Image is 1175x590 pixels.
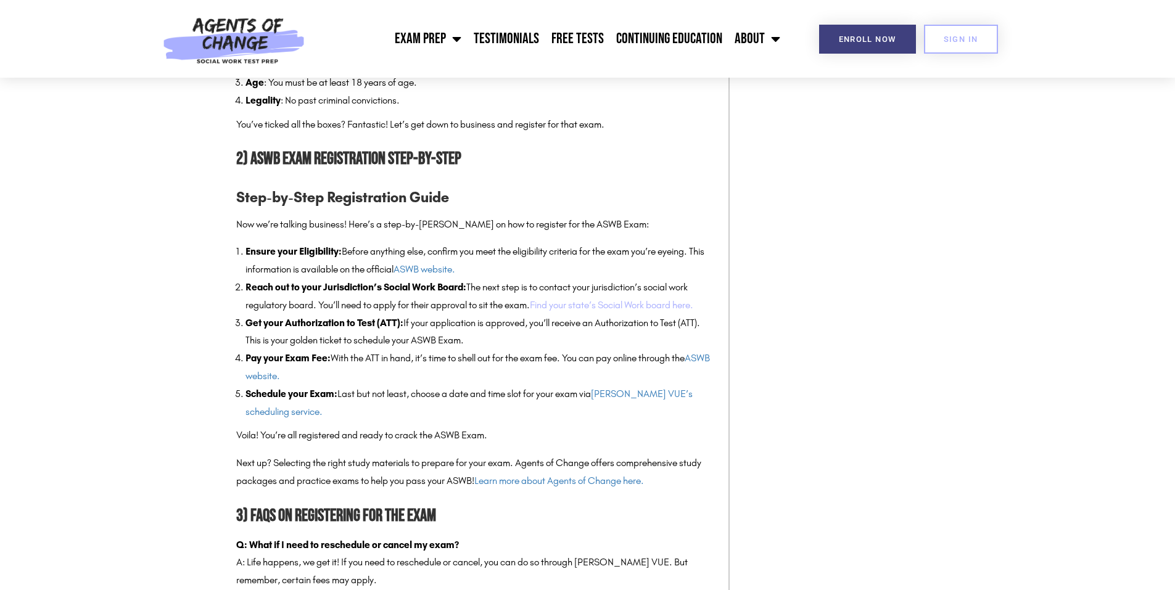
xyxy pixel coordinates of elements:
strong: Get your Authorization to Test (ATT): [245,317,403,329]
a: Free Tests [545,23,610,54]
a: SIGN IN [924,25,998,54]
a: ASWB website. [394,263,455,275]
a: Testimonials [468,23,545,54]
p: Next up? Selecting the right study materials to prepare for your exam. Agents of Change offers co... [236,454,716,490]
strong: Q: What if I need to reschedule or cancel my exam? [236,539,459,551]
a: About [728,23,786,54]
strong: Legality [245,94,281,106]
a: Continuing Education [610,23,728,54]
nav: Menu [311,23,786,54]
strong: Pay your Exam Fee: [245,352,331,364]
strong: Reach out to your Jurisdiction’s Social Work Board: [245,281,466,293]
h2: 2) ASWB Exam Registration Step-by-Step [236,145,716,173]
a: Exam Prep [389,23,468,54]
li: : You must be at least 18 years of age. [245,74,716,92]
p: Voila! You’re all registered and ready to crack the ASWB Exam. [236,427,716,445]
p: Now we’re talking business! Here’s a step-by-[PERSON_NAME] on how to register for the ASWB Exam: [236,216,716,234]
h2: 3) FAQs on Registering for the Exam [236,502,716,530]
strong: Schedule your Exam: [245,388,337,399]
li: If your application is approved, you’ll receive an Authorization to Test (ATT). This is your gold... [245,314,716,350]
strong: Ensure your Eligibility: [245,245,342,257]
a: Find your state’s Social Work board here. [530,299,693,311]
a: [PERSON_NAME] VUE’s scheduling service. [245,388,693,417]
li: Before anything else, confirm you meet the eligibility criteria for the exam you’re eyeing. This ... [245,243,716,279]
strong: Age [245,76,264,88]
li: With the ATT in hand, it’s time to shell out for the exam fee. You can pay online through the [245,350,716,385]
p: A: Life happens, we get it! If you need to reschedule or cancel, you can do so through [PERSON_NA... [236,536,716,589]
span: Enroll Now [839,35,896,43]
li: Last but not least, choose a date and time slot for your exam via [245,385,716,421]
a: Enroll Now [819,25,916,54]
h3: Step-by-Step Registration Guide [236,186,716,209]
li: : No past criminal convictions. [245,92,716,110]
p: You’ve ticked all the boxes? Fantastic! Let’s get down to business and register for that exam. [236,116,716,134]
a: Learn more about Agents of Change here. [474,475,644,486]
span: SIGN IN [944,35,978,43]
li: The next step is to contact your jurisdiction’s social work regulatory board. You’ll need to appl... [245,279,716,314]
